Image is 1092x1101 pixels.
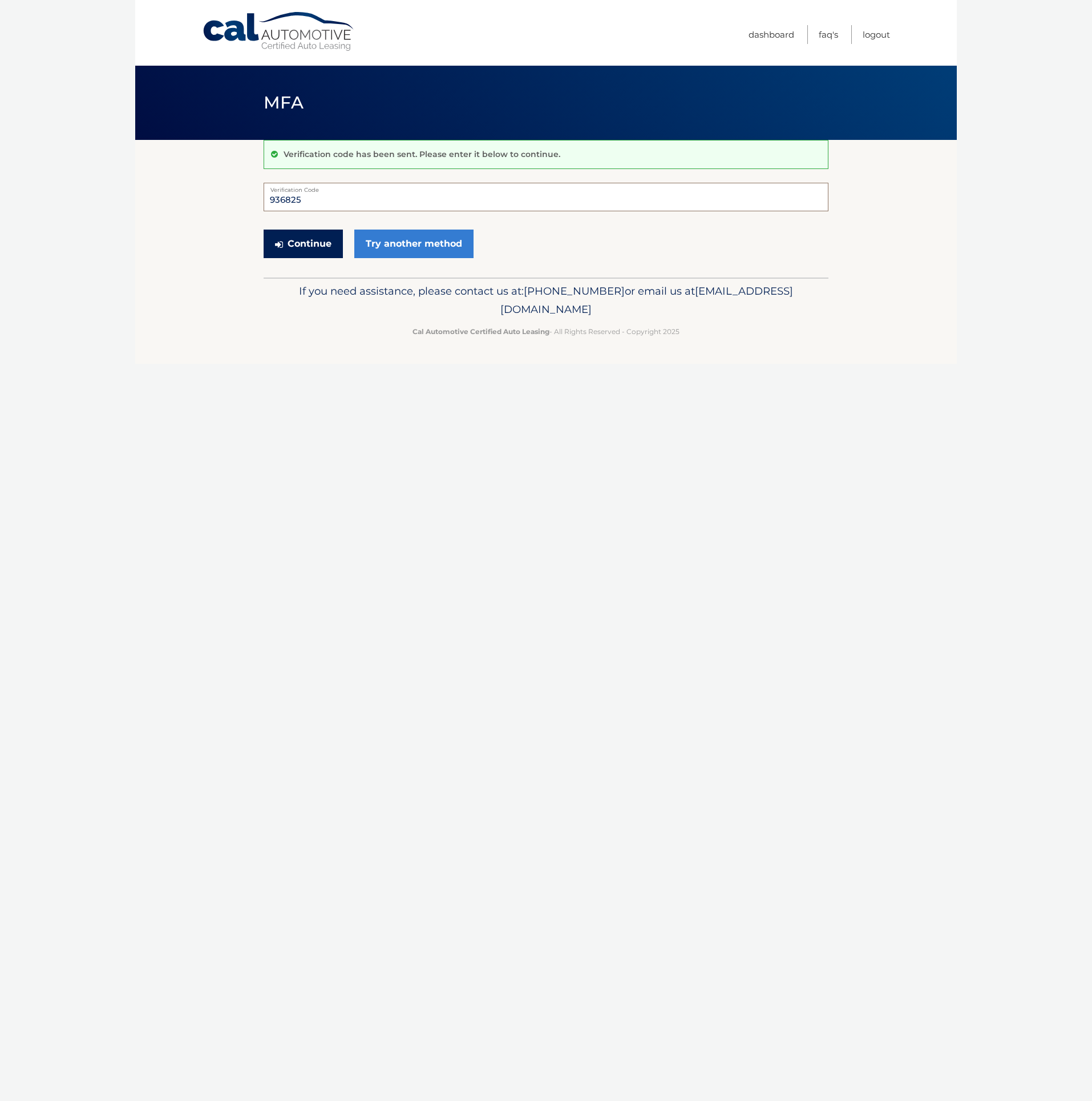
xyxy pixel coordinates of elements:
p: Verification code has been sent. Please enter it below to continue. [284,149,560,159]
span: [PHONE_NUMBER] [524,284,625,298]
strong: Cal Automotive Certified Auto Leasing [412,327,549,336]
a: Dashboard [749,25,794,44]
p: If you need assistance, please contact us at: or email us at [271,282,821,319]
p: - All Rights Reserved - Copyright 2025 [271,326,821,337]
a: Logout [863,25,890,44]
span: [EMAIL_ADDRESS][DOMAIN_NAME] [500,284,793,316]
button: Continue [264,230,343,258]
span: MFA [264,92,304,113]
label: Verification Code [264,183,828,192]
a: FAQ's [819,25,838,44]
input: Verification Code [264,183,828,211]
a: Try another method [354,230,474,258]
a: Cal Automotive [202,11,356,52]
